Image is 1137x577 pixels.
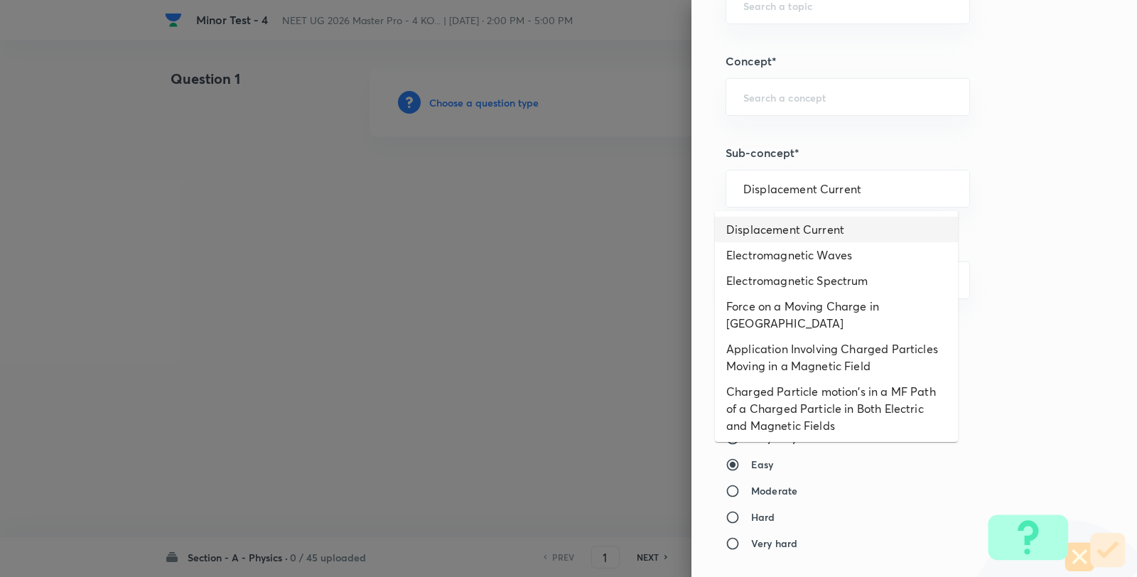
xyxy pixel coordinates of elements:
[715,379,958,438] li: Charged Particle motion's in a MF Path of a Charged Particle in Both Electric and Magnetic Fields
[961,279,964,282] button: Open
[715,438,958,464] li: Force on a Current-Carrying Wire
[726,53,1055,70] h5: Concept*
[726,144,1055,161] h5: Sub-concept*
[743,182,952,195] input: Search a sub-concept
[715,336,958,379] li: Application Involving Charged Particles Moving in a Magnetic Field
[961,188,964,190] button: Close
[961,4,964,7] button: Open
[743,90,952,104] input: Search a concept
[715,217,958,242] li: Displacement Current
[715,293,958,336] li: Force on a Moving Charge in [GEOGRAPHIC_DATA]
[751,457,774,472] h6: Easy
[961,96,964,99] button: Open
[715,242,958,268] li: Electromagnetic Waves
[751,536,797,551] h6: Very hard
[715,268,958,293] li: Electromagnetic Spectrum
[751,509,775,524] h6: Hard
[751,483,797,498] h6: Moderate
